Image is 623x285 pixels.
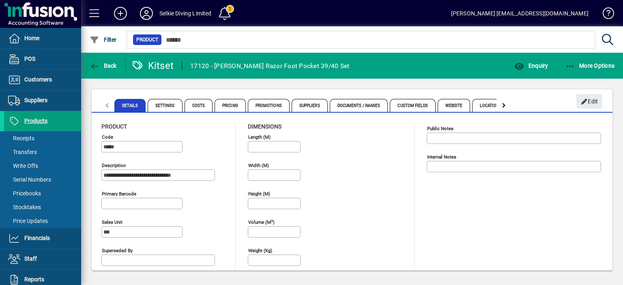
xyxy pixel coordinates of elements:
mat-label: Sales unit [102,219,122,225]
span: Costs [185,99,213,112]
mat-label: Height (m) [248,191,270,197]
sup: 3 [271,219,273,223]
a: Receipts [4,131,81,145]
a: Customers [4,70,81,90]
button: Edit [576,94,602,109]
span: Stocktakes [8,204,41,210]
button: Profile [133,6,159,21]
mat-label: Internal Notes [427,154,456,160]
span: Back [90,62,117,69]
span: Write Offs [8,163,38,169]
span: Price Updates [8,218,48,224]
div: [PERSON_NAME] [EMAIL_ADDRESS][DOMAIN_NAME] [451,7,589,20]
span: Staff [24,255,37,262]
span: Products [24,118,47,124]
span: Locations [472,99,509,112]
a: Price Updates [4,214,81,228]
mat-label: Primary barcode [102,191,136,197]
span: Home [24,35,39,41]
a: Pricebooks [4,186,81,200]
span: Suppliers [292,99,328,112]
span: Transfers [8,149,37,155]
mat-label: Volume (m ) [248,219,275,225]
span: POS [24,56,35,62]
a: Financials [4,228,81,249]
span: Customers [24,76,52,83]
app-page-header-button: Back [81,58,126,73]
div: 17120 - [PERSON_NAME] Razor Foot Pocket 39/40 Set [190,60,349,73]
div: Selkie Diving Limited [159,7,212,20]
button: Enquiry [512,58,550,73]
a: Transfers [4,145,81,159]
span: Suppliers [24,97,47,103]
span: Details [114,99,146,112]
a: Suppliers [4,90,81,111]
span: Settings [148,99,183,112]
a: Knowledge Base [597,2,613,28]
span: More Options [565,62,615,69]
mat-label: Weight (Kg) [248,248,272,253]
a: Serial Numbers [4,173,81,186]
button: More Options [563,58,617,73]
span: Reports [24,276,44,283]
span: Product [136,36,158,44]
span: Enquiry [514,62,548,69]
div: Kitset [132,59,174,72]
span: Documents / Images [330,99,388,112]
mat-label: Width (m) [248,163,269,168]
a: Write Offs [4,159,81,173]
a: Staff [4,249,81,269]
button: Filter [88,32,119,47]
mat-label: Length (m) [248,134,271,140]
span: Promotions [248,99,290,112]
span: Financials [24,235,50,241]
mat-label: Code [102,134,113,140]
span: Filter [90,36,117,43]
span: Receipts [8,135,34,141]
span: Product [101,123,127,130]
button: Back [88,58,119,73]
a: Home [4,28,81,49]
span: Website [438,99,470,112]
a: Stocktakes [4,200,81,214]
span: Edit [581,95,598,108]
mat-label: Public Notes [427,126,453,131]
mat-label: Description [102,163,126,168]
span: Serial Numbers [8,176,51,183]
span: Dimensions [248,123,281,130]
span: Custom Fields [390,99,435,112]
span: Pricing [215,99,246,112]
mat-label: Superseded by [102,248,133,253]
a: POS [4,49,81,69]
button: Add [107,6,133,21]
span: Pricebooks [8,190,41,197]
